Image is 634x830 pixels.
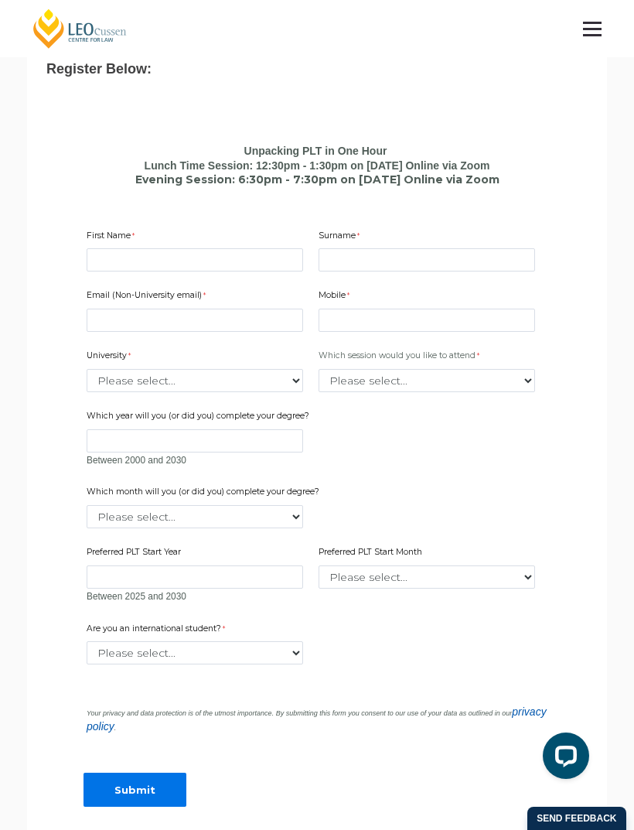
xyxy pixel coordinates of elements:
[319,369,535,392] select: Which session would you like to attend
[319,565,535,589] select: Preferred PLT Start Month
[31,8,129,50] a: [PERSON_NAME] Centre for Law
[87,248,303,272] input: First Name
[87,705,547,732] a: privacy policy
[87,369,303,392] select: University
[145,159,490,172] b: Lunch Time Session: 12:30pm - 1:30pm on [DATE] Online via Zoom
[87,429,303,453] input: Which year will you (or did you) complete your degree?
[87,565,303,589] input: Preferred PLT Start Year
[87,350,135,365] label: University
[244,145,387,157] b: Unpacking PLT in One Hour
[87,623,241,638] label: Are you an international student?
[87,709,547,731] i: Your privacy and data protection is of the utmost importance. By submitting this form you consent...
[87,546,185,562] label: Preferred PLT Start Year
[135,172,499,186] span: Evening Session: 6:30pm - 7:30pm on [DATE] Online via Zoom
[87,309,303,332] input: Email (Non-University email)
[530,726,595,791] iframe: LiveChat chat widget
[84,773,186,808] input: Submit
[87,505,303,528] select: Which month will you (or did you) complete your degree?
[319,248,535,272] input: Surname
[87,289,210,305] label: Email (Non-University email)
[46,61,152,77] strong: Register Below:
[87,591,186,602] span: Between 2025 and 2030
[319,309,535,332] input: Mobile
[87,486,323,501] label: Which month will you (or did you) complete your degree?
[87,410,313,425] label: Which year will you (or did you) complete your degree?
[319,546,426,562] label: Preferred PLT Start Month
[319,350,475,360] span: Which session would you like to attend
[319,230,363,245] label: Surname
[87,455,186,466] span: Between 2000 and 2030
[87,230,138,245] label: First Name
[87,641,303,664] select: Are you an international student?
[319,289,353,305] label: Mobile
